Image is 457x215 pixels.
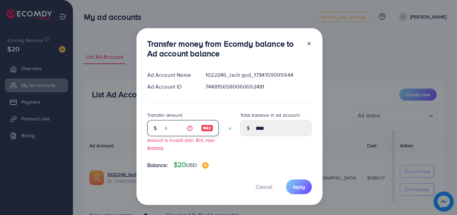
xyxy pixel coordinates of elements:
[200,83,317,91] div: 7448156580060692481
[200,71,317,79] div: 1022246_tech gad_1734159095944
[142,83,200,91] div: Ad Account ID
[147,112,182,118] label: Transfer amount
[201,124,213,132] img: image
[186,161,196,169] span: USD
[247,179,281,194] button: Cancel
[202,162,209,169] img: image
[147,137,215,151] small: Amount is invalid (min: $10, max: $10000)
[286,179,312,194] button: Apply
[147,161,168,169] span: Balance:
[293,183,305,190] span: Apply
[256,183,272,191] span: Cancel
[147,39,301,58] h3: Transfer money from Ecomdy balance to Ad account balance
[174,161,209,169] h4: $20
[142,71,200,79] div: Ad Account Name
[240,112,300,118] label: Total balance in ad account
